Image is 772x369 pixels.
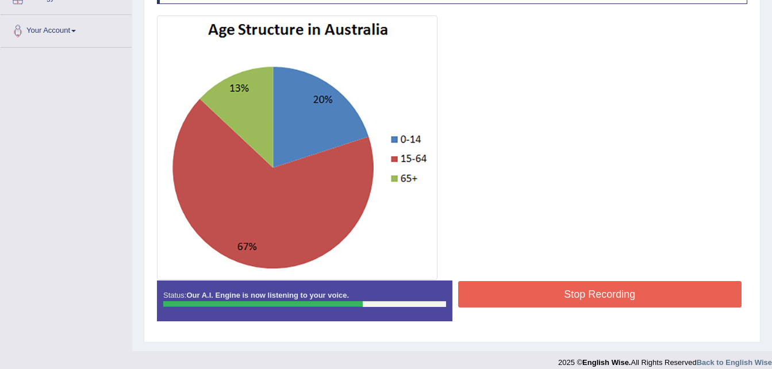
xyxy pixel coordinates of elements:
a: Your Account [1,15,132,44]
a: Back to English Wise [697,358,772,367]
button: Stop Recording [458,281,742,307]
div: 2025 © All Rights Reserved [558,351,772,368]
strong: English Wise. [582,358,631,367]
strong: Our A.I. Engine is now listening to your voice. [186,291,349,299]
div: Status: [157,280,452,321]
